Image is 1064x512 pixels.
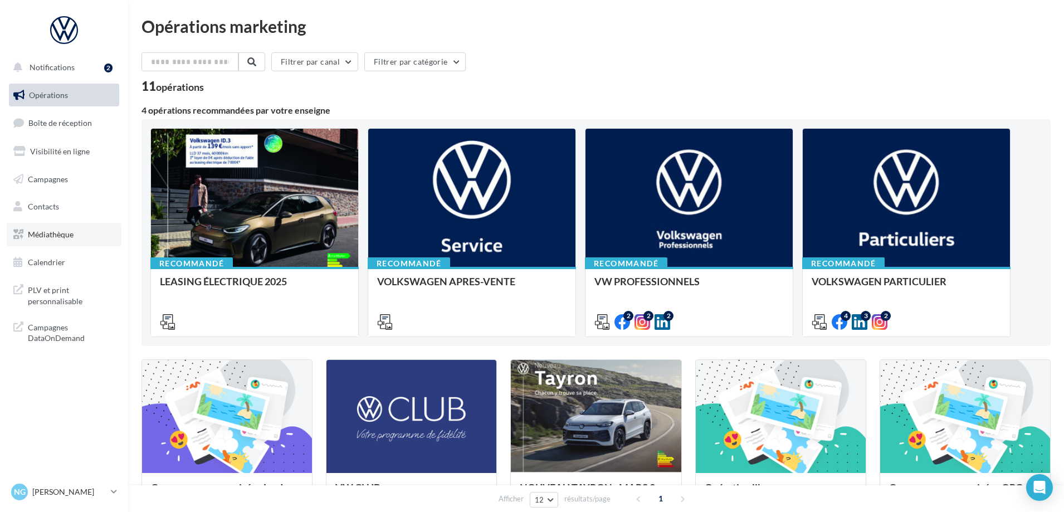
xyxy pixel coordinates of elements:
[643,311,653,321] div: 2
[28,320,115,344] span: Campagnes DataOnDemand
[104,64,113,72] div: 2
[564,494,611,504] span: résultats/page
[160,276,349,298] div: LEASING ÉLECTRIQUE 2025
[7,251,121,274] a: Calendrier
[156,82,204,92] div: opérations
[28,282,115,306] span: PLV et print personnalisable
[14,486,26,498] span: NG
[7,315,121,348] a: Campagnes DataOnDemand
[364,52,466,71] button: Filtrer par catégorie
[520,482,672,504] div: NOUVEAU TAYRON - MARS 2025
[530,492,558,508] button: 12
[7,168,121,191] a: Campagnes
[7,56,117,79] button: Notifications 2
[802,257,885,270] div: Recommandé
[7,111,121,135] a: Boîte de réception
[32,486,106,498] p: [PERSON_NAME]
[705,482,857,504] div: Opération libre
[7,195,121,218] a: Contacts
[812,276,1001,298] div: VOLKSWAGEN PARTICULIER
[28,174,68,183] span: Campagnes
[141,106,1051,115] div: 4 opérations recommandées par votre enseigne
[30,147,90,156] span: Visibilité en ligne
[7,223,121,246] a: Médiathèque
[7,140,121,163] a: Visibilité en ligne
[652,490,670,508] span: 1
[335,482,487,504] div: VW CLUB
[150,257,233,270] div: Recommandé
[28,230,74,239] span: Médiathèque
[368,257,450,270] div: Recommandé
[594,276,784,298] div: VW PROFESSIONNELS
[141,18,1051,35] div: Opérations marketing
[623,311,633,321] div: 2
[30,62,75,72] span: Notifications
[585,257,667,270] div: Recommandé
[9,481,119,503] a: NG [PERSON_NAME]
[861,311,871,321] div: 3
[377,276,567,298] div: VOLKSWAGEN APRES-VENTE
[7,84,121,107] a: Opérations
[663,311,673,321] div: 2
[841,311,851,321] div: 4
[1026,474,1053,501] div: Open Intercom Messenger
[29,90,68,100] span: Opérations
[889,482,1041,504] div: Campagnes sponsorisées OPO
[28,257,65,267] span: Calendrier
[28,118,92,128] span: Boîte de réception
[271,52,358,71] button: Filtrer par canal
[881,311,891,321] div: 2
[28,202,59,211] span: Contacts
[499,494,524,504] span: Afficher
[7,278,121,311] a: PLV et print personnalisable
[141,80,204,92] div: 11
[151,482,303,504] div: Campagnes sponsorisées Les Instants VW Octobre
[535,495,544,504] span: 12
